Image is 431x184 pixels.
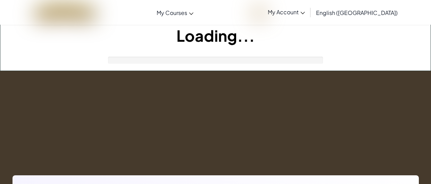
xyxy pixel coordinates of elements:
[253,7,264,18] img: avatar
[268,8,305,16] span: My Account
[249,1,308,23] a: My Account
[313,3,401,22] a: English ([GEOGRAPHIC_DATA])
[157,9,187,16] span: My Courses
[316,9,398,16] span: English ([GEOGRAPHIC_DATA])
[35,5,96,19] img: CodeCombat logo
[153,3,197,22] a: My Courses
[0,25,431,46] h1: Loading...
